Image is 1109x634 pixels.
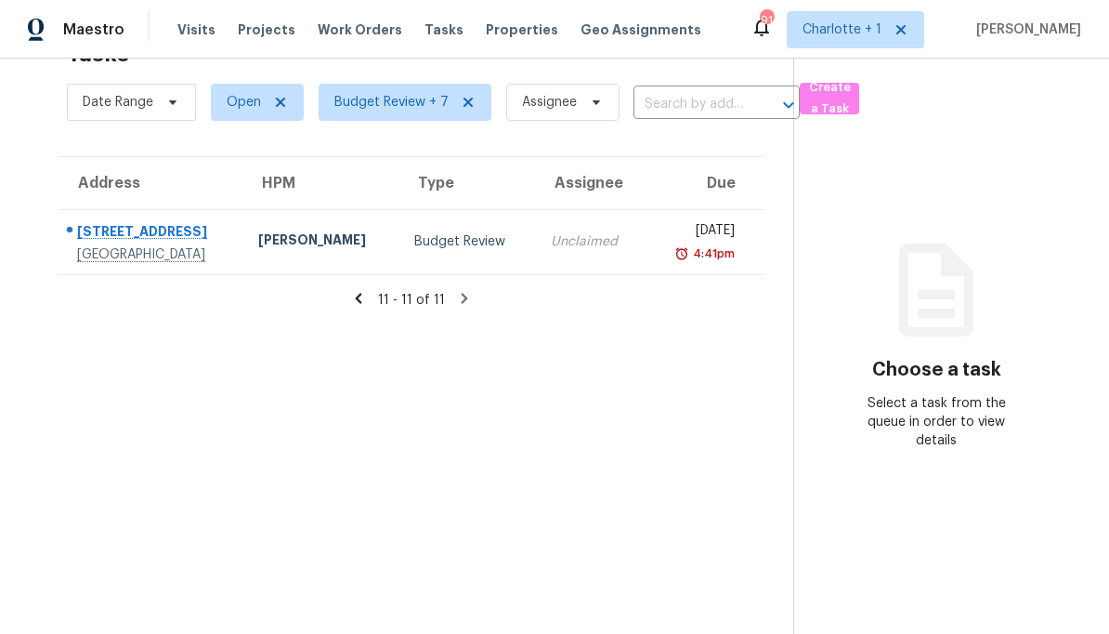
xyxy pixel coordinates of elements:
[414,232,521,251] div: Budget Review
[689,244,735,263] div: 4:41pm
[522,93,577,112] span: Assignee
[581,20,701,39] span: Geo Assignments
[802,20,881,39] span: Charlotte + 1
[872,361,1001,379] h3: Choose a task
[67,45,129,63] h2: Tasks
[59,157,243,209] th: Address
[318,20,402,39] span: Work Orders
[776,92,802,118] button: Open
[83,93,153,112] span: Date Range
[800,83,859,114] button: Create a Task
[865,394,1008,450] div: Select a task from the queue in order to view details
[760,11,773,30] div: 91
[238,20,295,39] span: Projects
[809,77,850,120] span: Create a Task
[633,90,748,119] input: Search by address
[969,20,1081,39] span: [PERSON_NAME]
[536,157,646,209] th: Assignee
[63,20,124,39] span: Maestro
[227,93,261,112] span: Open
[646,157,763,209] th: Due
[177,20,215,39] span: Visits
[424,23,463,36] span: Tasks
[486,20,558,39] span: Properties
[378,294,445,307] span: 11 - 11 of 11
[660,221,735,244] div: [DATE]
[258,231,385,254] div: [PERSON_NAME]
[243,157,399,209] th: HPM
[334,93,449,112] span: Budget Review + 7
[674,244,689,263] img: Overdue Alarm Icon
[399,157,536,209] th: Type
[551,232,631,251] div: Unclaimed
